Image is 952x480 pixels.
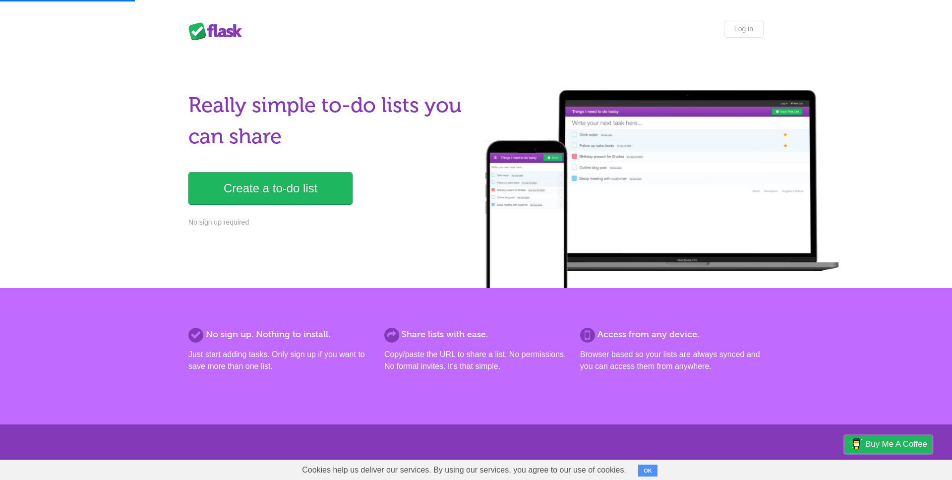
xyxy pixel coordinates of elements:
[384,328,568,341] h2: Share lists with ease.
[188,328,372,341] h2: No sign up. Nothing to install.
[580,328,764,341] h2: Access from any device.
[188,90,470,152] h1: Really simple to-do lists you can share
[188,22,248,40] div: Flask Lists
[638,465,657,477] button: OK
[188,172,353,205] a: Create a to-do list
[849,435,863,452] img: Buy me a coffee
[580,349,764,372] p: Browser based so your lists are always synced and you can access them from anywhere.
[188,217,470,228] p: No sign up required
[188,349,372,372] p: Just start adding tasks. Only sign up if you want to save more than one list.
[844,435,932,453] a: Buy me a coffee
[724,20,764,38] a: Log in
[292,460,636,480] span: Cookies help us deliver our services. By using our services, you agree to our use of cookies.
[865,435,927,453] span: Buy me a coffee
[384,349,568,372] p: Copy/paste the URL to share a list. No permissions. No formal invites. It's that simple.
